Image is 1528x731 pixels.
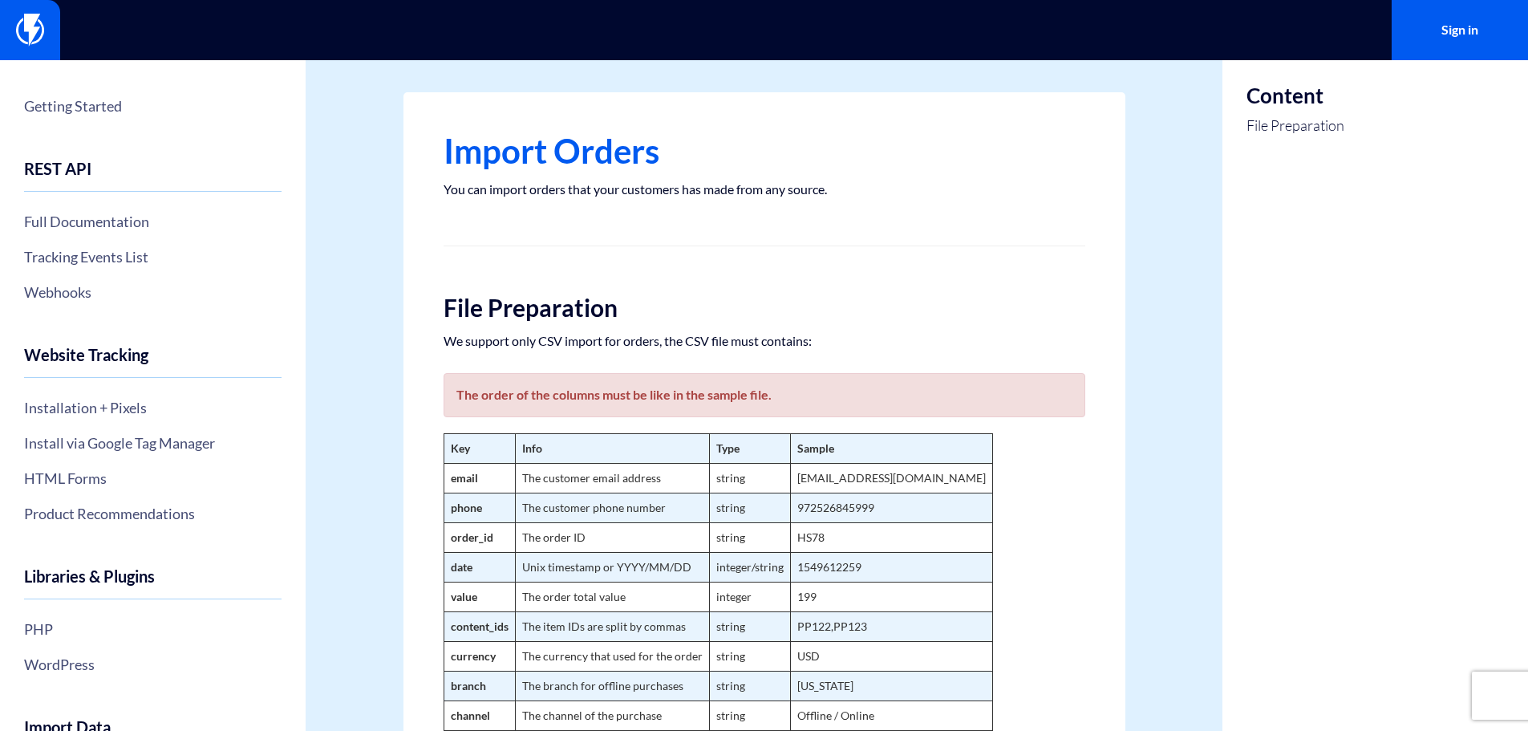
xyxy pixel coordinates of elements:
[1246,116,1344,136] a: File Preparation
[24,92,282,120] a: Getting Started
[515,553,709,583] td: Unix timestamp or YYYY/MM/DD
[709,642,790,672] td: string
[790,583,992,612] td: 199
[515,612,709,642] td: The item IDs are split by commas
[444,132,1085,169] h1: Import Orders
[24,465,282,492] a: HTML Forms
[515,701,709,731] td: The channel of the purchase
[790,701,992,731] td: Offline / Online
[709,523,790,553] td: string
[451,619,509,633] strong: content_ids
[24,243,282,270] a: Tracking Events List
[515,672,709,701] td: The branch for offline purchases
[403,12,1125,49] input: Search...
[451,471,478,485] strong: email
[790,672,992,701] td: [US_STATE]
[24,346,282,378] h4: Website Tracking
[790,523,992,553] td: HS78
[451,679,486,692] strong: branch
[515,493,709,523] td: The customer phone number
[709,493,790,523] td: string
[790,642,992,672] td: USD
[709,553,790,583] td: integer/string
[709,583,790,612] td: integer
[24,160,282,192] h4: REST API
[24,278,282,306] a: Webhooks
[790,464,992,493] td: [EMAIL_ADDRESS][DOMAIN_NAME]
[451,649,496,663] strong: currency
[709,464,790,493] td: string
[515,642,709,672] td: The currency that used for the order
[24,615,282,643] a: PHP
[515,464,709,493] td: The customer email address
[515,523,709,553] td: The order ID
[24,208,282,235] a: Full Documentation
[444,294,1085,321] h2: File Preparation
[451,590,477,603] strong: value
[24,651,282,678] a: WordPress
[1246,84,1344,108] h3: Content
[515,583,709,612] td: The order total value
[451,560,472,574] strong: date
[444,181,1085,197] p: You can import orders that your customers has made from any source.
[790,612,992,642] td: PP122,PP123
[709,612,790,642] td: string
[451,530,493,544] strong: order_id
[24,394,282,421] a: Installation + Pixels
[24,500,282,527] a: Product Recommendations
[24,567,282,599] h4: Libraries & Plugins
[790,553,992,583] td: 1549612259
[451,441,470,455] strong: Key
[716,441,740,455] strong: Type
[456,387,772,402] b: The order of the columns must be like in the sample file.
[709,701,790,731] td: string
[790,493,992,523] td: 972526845999
[451,501,482,514] strong: phone
[522,441,542,455] strong: Info
[709,672,790,701] td: string
[797,441,834,455] strong: Sample
[24,429,282,457] a: Install via Google Tag Manager
[451,709,490,722] strong: channel
[444,333,1085,349] p: We support only CSV import for orders, the CSV file must contains:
